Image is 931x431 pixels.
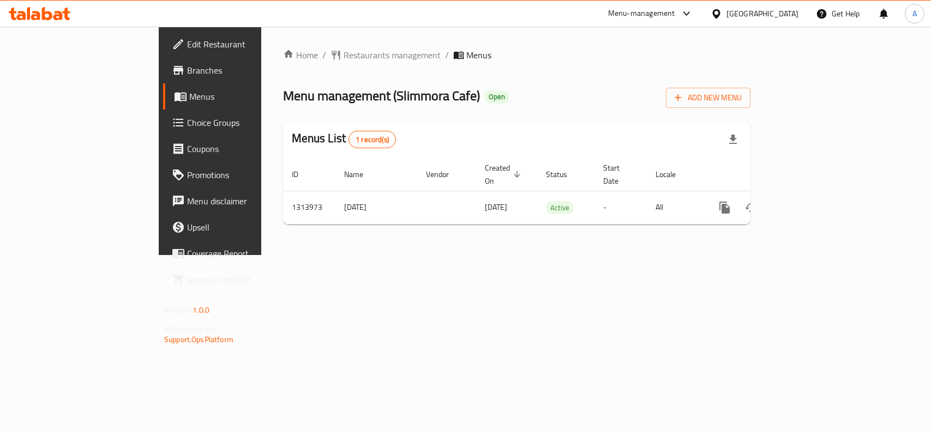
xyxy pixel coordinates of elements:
[163,188,314,214] a: Menu disclaimer
[666,88,750,108] button: Add New Menu
[163,266,314,293] a: Grocery Checklist
[656,168,690,181] span: Locale
[187,168,305,181] span: Promotions
[335,191,417,224] td: [DATE]
[283,158,825,224] table: enhanced table
[193,303,209,317] span: 1.0.0
[726,8,798,20] div: [GEOGRAPHIC_DATA]
[163,214,314,240] a: Upsell
[594,191,647,224] td: -
[546,202,574,214] span: Active
[189,90,305,103] span: Menus
[485,161,524,187] span: Created On
[608,7,675,20] div: Menu-management
[163,110,314,136] a: Choice Groups
[163,162,314,188] a: Promotions
[485,200,507,214] span: [DATE]
[546,168,581,181] span: Status
[344,48,441,62] span: Restaurants management
[283,48,750,62] nav: breadcrumb
[484,90,509,104] div: Open
[187,64,305,77] span: Branches
[349,135,395,145] span: 1 record(s)
[164,332,233,347] a: Support.OpsPlatform
[292,168,313,181] span: ID
[163,136,314,162] a: Coupons
[466,48,491,62] span: Menus
[187,142,305,155] span: Coupons
[720,126,746,153] div: Export file
[187,221,305,234] span: Upsell
[703,158,825,191] th: Actions
[603,161,634,187] span: Start Date
[163,31,314,57] a: Edit Restaurant
[163,83,314,110] a: Menus
[426,168,463,181] span: Vendor
[164,303,191,317] span: Version:
[187,273,305,286] span: Grocery Checklist
[187,247,305,260] span: Coverage Report
[912,8,917,20] span: A
[322,48,326,62] li: /
[164,321,214,336] span: Get support on:
[187,38,305,51] span: Edit Restaurant
[484,92,509,101] span: Open
[344,168,377,181] span: Name
[349,131,396,148] div: Total records count
[647,191,703,224] td: All
[292,130,396,148] h2: Menus List
[187,116,305,129] span: Choice Groups
[283,83,480,108] span: Menu management ( Slimmora Cafe )
[675,91,742,105] span: Add New Menu
[331,48,441,62] a: Restaurants management
[712,195,738,221] button: more
[163,57,314,83] a: Branches
[163,240,314,266] a: Coverage Report
[187,195,305,208] span: Menu disclaimer
[445,48,449,62] li: /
